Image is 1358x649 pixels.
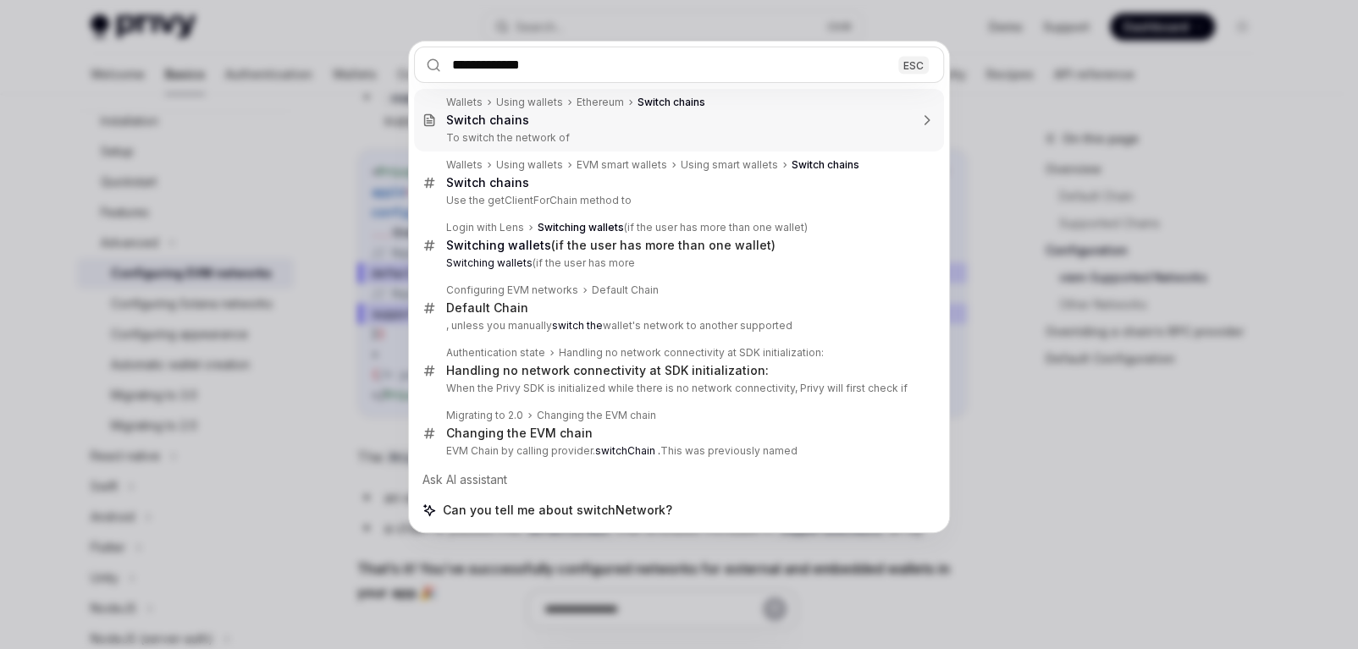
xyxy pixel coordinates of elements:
div: Using wallets [496,158,563,172]
p: To switch the network of [446,131,908,145]
div: ESC [898,56,929,74]
div: Default Chain [446,300,528,316]
b: switchChain . [595,444,660,457]
div: Handling no network connectivity at SDK initialization: [446,363,769,378]
div: EVM smart wallets [577,158,667,172]
p: When the Privy SDK is initialized while there is no network connectivity, Privy will first check if [446,382,908,395]
div: Wallets [446,96,483,109]
b: Switch chains [446,113,529,127]
p: , unless you manually wallet's network to another supported [446,319,908,333]
div: Authentication state [446,346,545,360]
b: switch the [552,319,603,332]
p: (if the user has more [446,256,908,270]
div: Wallets [446,158,483,172]
div: Changing the EVM chain [446,426,593,441]
p: EVM Chain by calling provider. This was previously named [446,444,908,458]
div: (if the user has more than one wallet) [446,238,776,253]
div: Changing the EVM chain [537,409,656,422]
b: Switching wallets [446,256,533,269]
div: Configuring EVM networks [446,283,578,297]
div: Default Chain [592,283,659,297]
span: Can you tell me about switchNetwork? [443,502,672,519]
b: Switching wallets [538,221,624,234]
div: Using smart wallets [681,158,778,172]
div: Ethereum [577,96,624,109]
div: Handling no network connectivity at SDK initialization: [559,346,824,360]
div: Migrating to 2.0 [446,409,523,422]
div: Using wallets [496,96,563,109]
div: (if the user has more than one wallet) [538,221,808,234]
div: Login with Lens [446,221,524,234]
b: Switch chains [446,175,529,190]
b: Switch chains [638,96,705,108]
p: Use the getClientForChain method to [446,194,908,207]
div: Ask AI assistant [414,465,944,495]
b: Switching wallets [446,238,551,252]
b: Switch chains [792,158,859,171]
